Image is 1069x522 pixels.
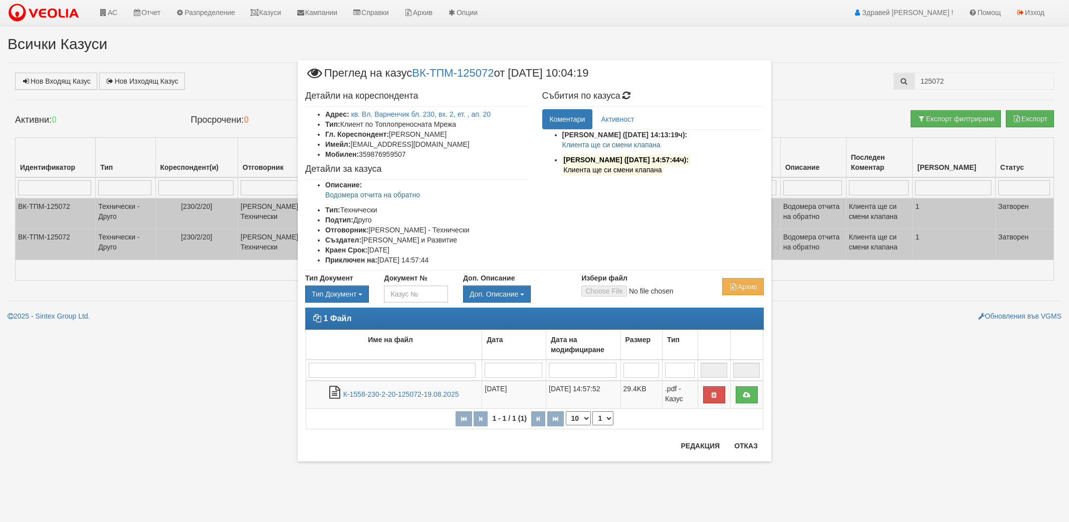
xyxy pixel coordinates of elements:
[325,130,389,138] b: Гл. Кореспондент:
[305,68,588,86] span: Преглед на казус от [DATE] 10:04:19
[463,273,515,283] label: Доп. Описание
[343,390,459,398] a: К-1558-230-2-20-125072-19.08.2025
[305,91,527,101] h4: Детайли на кореспондента
[662,330,698,360] td: Тип: No sort applied, activate to apply an ascending sort
[463,286,531,303] button: Доп. Описание
[325,139,527,149] li: [EMAIL_ADDRESS][DOMAIN_NAME]
[490,414,529,422] span: 1 - 1 / 1 (1)
[325,226,368,234] b: Отговорник:
[592,411,613,425] select: Страница номер
[325,149,527,159] li: 359876959507
[730,330,763,360] td: : No sort applied, activate to apply an ascending sort
[325,235,527,245] li: [PERSON_NAME] и Развитие
[542,109,593,129] a: Коментари
[325,215,527,225] li: Друго
[325,119,527,129] li: Клиент по Топлопреносната Мрежа
[474,411,488,426] button: Предишна страница
[482,381,546,409] td: [DATE]
[325,236,361,244] b: Създател:
[728,438,764,454] button: Отказ
[384,286,448,303] input: Казус №
[581,273,627,283] label: Избери файл
[325,225,527,235] li: [PERSON_NAME] - Технически
[456,411,472,426] button: Първа страница
[325,256,377,264] b: Приключен на:
[351,110,491,118] a: кв. Вл. Варненчик бл. 230, вх. 2, ет. , ап. 20
[546,330,621,360] td: Дата на модифициране: No sort applied, activate to apply an ascending sort
[551,336,604,354] b: Дата на модифициране
[325,150,359,158] b: Мобилен:
[562,154,690,165] mark: [PERSON_NAME] ([DATE] 14:57:44ч):
[306,330,482,360] td: Име на файл: No sort applied, activate to apply an ascending sort
[325,181,362,189] b: Описание:
[620,330,662,360] td: Размер: No sort applied, activate to apply an ascending sort
[470,290,518,298] span: Доп. Описание
[325,206,340,214] b: Тип:
[482,330,546,360] td: Дата: No sort applied, activate to apply an ascending sort
[487,336,503,344] b: Дата
[722,278,764,295] button: Архив
[325,205,527,215] li: Технически
[531,411,545,426] button: Следваща страница
[412,67,494,79] a: ВК-ТПМ-125072
[305,273,353,283] label: Тип Документ
[306,381,763,409] tr: К-1558-230-2-20-125072-19.08.2025.pdf - Казус
[562,131,688,139] strong: [PERSON_NAME] ([DATE] 14:13:19ч):
[667,336,680,344] b: Тип
[368,336,413,344] b: Име на файл
[662,381,698,409] td: .pdf - Казус
[562,164,664,175] mark: Клиента ще си смени клапана
[325,140,350,148] b: Имейл:
[675,438,726,454] button: Редакция
[305,286,369,303] div: Двоен клик, за изчистване на избраната стойност.
[325,129,527,139] li: [PERSON_NAME]
[562,140,764,150] p: Клиента ще си смени клапана
[305,164,527,174] h4: Детайли за казуса
[325,190,527,200] p: Водомера отчита на обратно
[384,273,427,283] label: Документ №
[325,216,353,224] b: Подтип:
[698,330,730,360] td: : No sort applied, activate to apply an ascending sort
[325,120,340,128] b: Тип:
[312,290,356,298] span: Тип Документ
[593,109,642,129] a: Активност
[562,155,764,175] li: Изпратено до кореспондента
[546,381,621,409] td: [DATE] 14:57:52
[463,286,566,303] div: Двоен клик, за изчистване на избраната стойност.
[625,336,651,344] b: Размер
[325,245,527,255] li: [DATE]
[325,110,349,118] b: Адрес:
[620,381,662,409] td: 29.4KB
[566,411,591,425] select: Брой редове на страница
[325,246,367,254] b: Краен Срок:
[547,411,564,426] button: Последна страница
[305,286,369,303] button: Тип Документ
[323,314,351,323] strong: 1 Файл
[542,91,764,101] h4: Събития по казуса
[325,255,527,265] li: [DATE] 14:57:44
